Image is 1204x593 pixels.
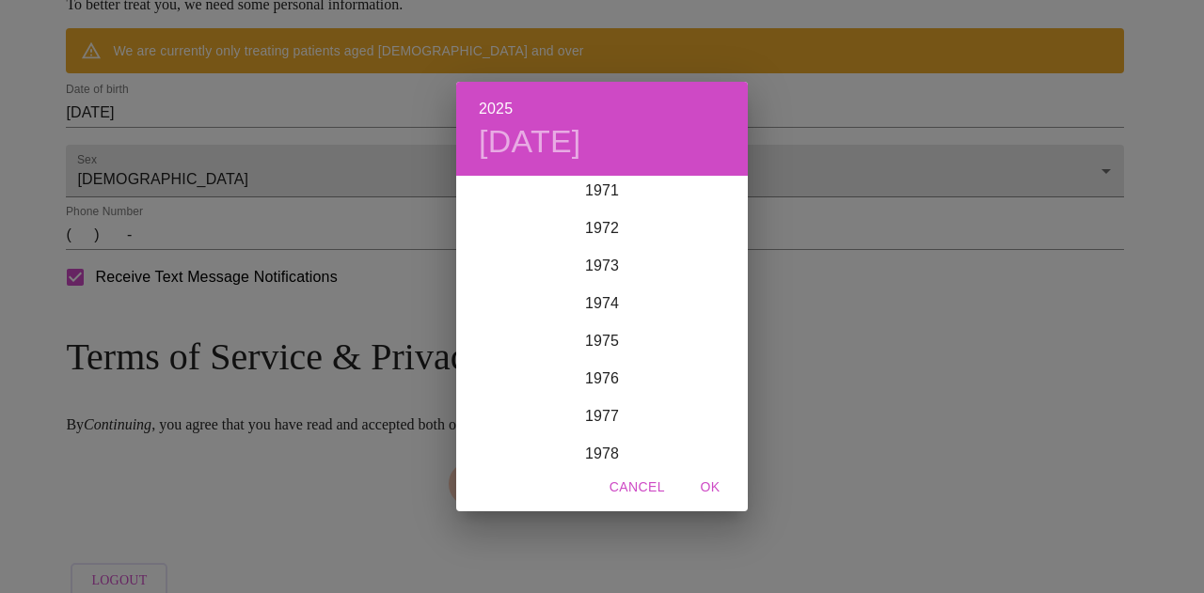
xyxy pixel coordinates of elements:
[479,122,581,162] button: [DATE]
[456,398,748,435] div: 1977
[456,247,748,285] div: 1973
[610,476,665,499] span: Cancel
[456,210,748,247] div: 1972
[456,435,748,473] div: 1978
[456,172,748,210] div: 1971
[479,96,513,122] button: 2025
[456,285,748,322] div: 1974
[602,470,673,505] button: Cancel
[456,322,748,360] div: 1975
[688,476,733,499] span: OK
[680,470,740,505] button: OK
[456,360,748,398] div: 1976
